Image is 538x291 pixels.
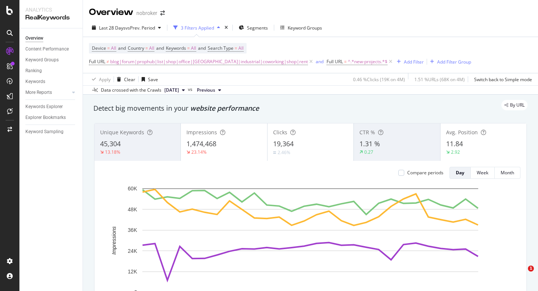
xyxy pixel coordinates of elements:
text: 48K [128,206,137,212]
div: Week [477,169,488,176]
span: = [187,45,190,51]
span: = [235,45,237,51]
div: Keyword Sampling [25,128,64,136]
a: Keyword Sampling [25,128,77,136]
span: ^.*new-projects.*$ [348,56,387,67]
button: Apply [89,73,111,85]
div: Day [456,169,464,176]
text: 60K [128,186,137,192]
span: CTR % [359,129,375,136]
div: Data crossed with the Crawls [101,87,161,94]
div: More Reports [25,89,52,97]
iframe: Intercom live chat [513,266,531,284]
button: Save [139,73,158,85]
div: Explorer Bookmarks [25,114,66,122]
span: and [198,45,206,51]
div: Add Filter Group [437,59,471,65]
div: 1.51 % URLs ( 68K on 4M ) [414,76,465,83]
span: Avg. Position [446,129,478,136]
text: Impressions [111,226,117,254]
button: Segments [236,22,271,34]
div: Overview [25,34,43,42]
span: Full URL [327,58,343,65]
div: Clear [124,76,135,83]
span: All [149,43,154,53]
span: Segments [247,25,268,31]
span: and [156,45,164,51]
span: Impressions [186,129,217,136]
button: Last 28 DaysvsPrev. Period [89,22,164,34]
div: Keywords Explorer [25,103,63,111]
span: Device [92,45,106,51]
img: Equal [273,151,276,154]
div: 13.18% [105,149,120,155]
div: Save [148,76,158,83]
span: Last 28 Days [99,25,126,31]
div: nobroker [136,9,157,17]
span: 19,364 [273,139,294,148]
div: Switch back to Simple mode [474,76,532,83]
span: Country [128,45,144,51]
a: Keyword Groups [25,56,77,64]
button: Switch back to Simple mode [471,73,532,85]
button: Week [471,167,495,179]
a: Keywords [25,78,77,86]
span: All [191,43,196,53]
span: 1.31 % [359,139,380,148]
a: More Reports [25,89,70,97]
div: 2.92 [451,149,460,155]
span: 1,474,468 [186,139,216,148]
div: Keywords [25,78,45,86]
div: Add Filter [404,59,424,65]
span: Search Type [208,45,234,51]
span: Unique Keywords [100,129,144,136]
button: and [316,58,324,65]
text: 12K [128,269,137,275]
span: Keywords [166,45,186,51]
span: 1 [528,266,534,272]
span: All [111,43,116,53]
button: Month [495,167,520,179]
span: ≠ [106,58,109,65]
span: 2025 Sep. 1st [164,87,179,94]
button: Add Filter Group [427,57,471,66]
button: Clear [114,73,135,85]
span: blog|forum|prophub|list|shop|office|[GEOGRAPHIC_DATA]|industrial|coworking|shop|rent [110,56,308,67]
a: Keywords Explorer [25,103,77,111]
a: Ranking [25,67,77,75]
div: Keyword Groups [288,25,322,31]
button: Keyword Groups [277,22,325,34]
span: and [118,45,126,51]
span: All [238,43,244,53]
div: 23.14% [191,149,207,155]
span: Clicks [273,129,287,136]
div: Ranking [25,67,42,75]
div: 0.27 [364,149,373,155]
div: 3 Filters Applied [181,25,214,31]
button: 3 Filters Applied [170,22,223,34]
div: RealKeywords [25,13,77,22]
div: Overview [89,6,133,19]
div: legacy label [501,100,528,110]
span: = [145,45,148,51]
button: Previous [194,86,224,95]
text: 36K [128,227,137,233]
a: Content Performance [25,45,77,53]
div: times [223,24,229,31]
div: Content Performance [25,45,69,53]
div: Compare periods [407,169,443,176]
div: Month [501,169,514,176]
div: 2.46% [278,149,290,156]
button: Add Filter [394,57,424,66]
span: Previous [197,87,215,94]
div: Apply [99,76,111,83]
div: 0.46 % Clicks ( 19K on 4M ) [353,76,405,83]
a: Explorer Bookmarks [25,114,77,122]
span: vs Prev. Period [126,25,155,31]
span: 11.84 [446,139,463,148]
span: vs [188,86,194,93]
span: By URL [510,103,525,107]
div: arrow-right-arrow-left [160,10,165,16]
button: Day [449,167,471,179]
